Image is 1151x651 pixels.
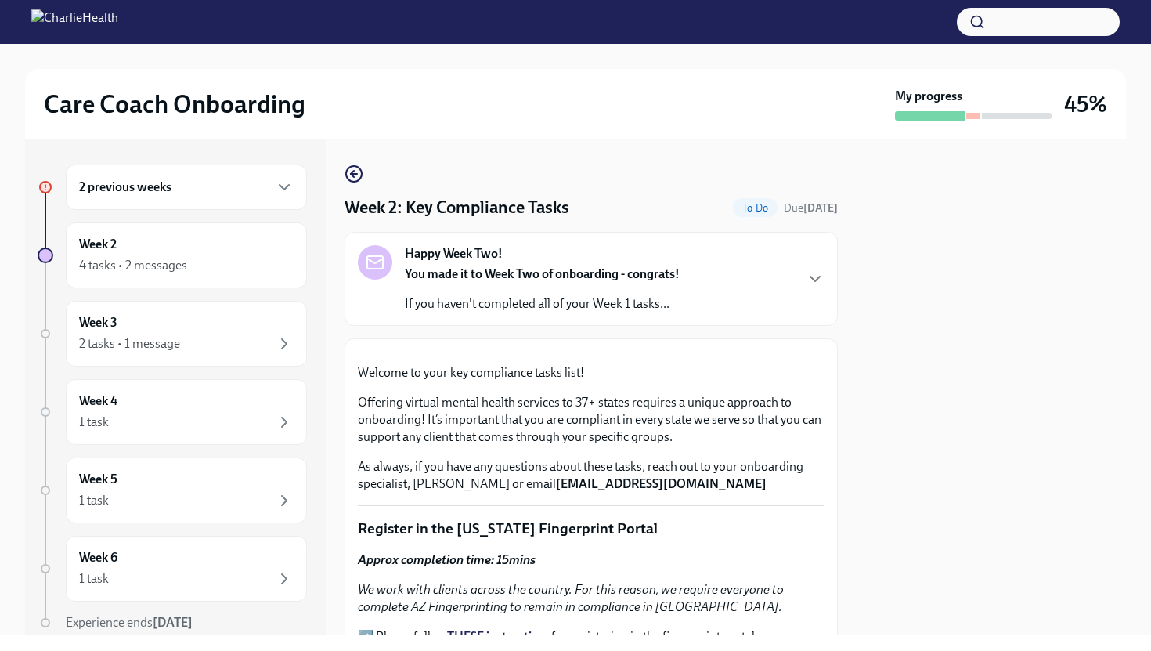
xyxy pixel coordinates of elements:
a: Week 51 task [38,458,307,523]
h6: Week 3 [79,314,117,331]
span: Due [784,201,838,215]
div: 2 tasks • 1 message [79,335,180,353]
h6: Week 4 [79,392,117,410]
em: We work with clients across the country. For this reason, we require everyone to complete AZ Fing... [358,582,784,614]
strong: Happy Week Two! [405,245,503,262]
a: Week 32 tasks • 1 message [38,301,307,367]
img: CharlieHealth [31,9,118,34]
h6: Week 5 [79,471,117,488]
span: To Do [733,202,778,214]
h3: 45% [1064,90,1107,118]
h6: 2 previous weeks [79,179,171,196]
p: Register in the [US_STATE] Fingerprint Portal [358,519,824,539]
strong: Approx completion time: 15mins [358,552,536,567]
span: October 6th, 2025 10:00 [784,201,838,215]
a: Week 61 task [38,536,307,602]
div: 1 task [79,570,109,588]
strong: My progress [895,88,962,105]
p: If you haven't completed all of your Week 1 tasks... [405,295,680,313]
a: Week 24 tasks • 2 messages [38,222,307,288]
h6: Week 6 [79,549,117,566]
h2: Care Coach Onboarding [44,89,305,120]
h6: Week 2 [79,236,117,253]
strong: [DATE] [803,201,838,215]
div: 4 tasks • 2 messages [79,257,187,274]
strong: [DATE] [153,615,193,630]
a: THESE instructions [447,629,551,644]
div: 1 task [79,414,109,431]
p: Welcome to your key compliance tasks list! [358,364,824,382]
div: 2 previous weeks [66,165,307,210]
p: ➡️ Please follow for registering in the fingerprint portal [358,628,824,646]
p: As always, if you have any questions about these tasks, reach out to your onboarding specialist, ... [358,458,824,493]
p: Offering virtual mental health services to 37+ states requires a unique approach to onboarding! I... [358,394,824,446]
strong: [EMAIL_ADDRESS][DOMAIN_NAME] [556,476,767,491]
span: Experience ends [66,615,193,630]
a: Week 41 task [38,379,307,445]
h4: Week 2: Key Compliance Tasks [345,196,569,219]
strong: You made it to Week Two of onboarding - congrats! [405,266,680,281]
div: 1 task [79,492,109,509]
